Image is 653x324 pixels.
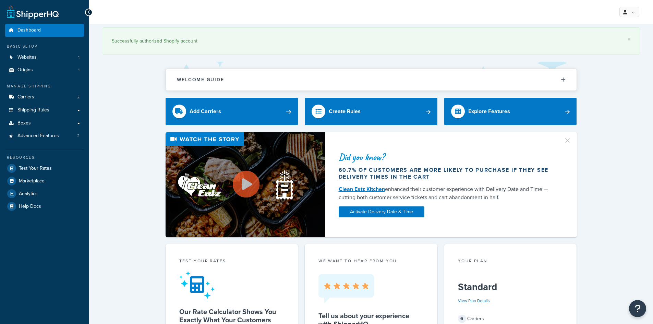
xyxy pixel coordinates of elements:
div: enhanced their customer experience with Delivery Date and Time — cutting both customer service ti... [339,185,555,202]
a: Websites1 [5,51,84,64]
span: 2 [77,94,80,100]
a: Test Your Rates [5,162,84,175]
span: Carriers [17,94,34,100]
p: we want to hear from you [318,258,424,264]
span: 1 [78,67,80,73]
div: Create Rules [329,107,361,116]
span: Dashboard [17,27,41,33]
a: Create Rules [305,98,437,125]
a: × [628,36,630,42]
span: Test Your Rates [19,166,52,171]
a: Marketplace [5,175,84,187]
a: Shipping Rules [5,104,84,117]
div: Explore Features [468,107,510,116]
span: 1 [78,55,80,60]
h2: Welcome Guide [177,77,224,82]
li: Origins [5,64,84,76]
span: 2 [77,133,80,139]
span: Analytics [19,191,38,197]
div: Manage Shipping [5,83,84,89]
h5: Standard [458,281,563,292]
a: Clean Eatz Kitchen [339,185,385,193]
span: Shipping Rules [17,107,49,113]
img: Video thumbnail [166,132,325,237]
span: Marketplace [19,178,45,184]
a: View Plan Details [458,298,490,304]
a: Activate Delivery Date & Time [339,206,424,217]
div: Add Carriers [190,107,221,116]
a: Add Carriers [166,98,298,125]
li: Websites [5,51,84,64]
button: Welcome Guide [166,69,577,91]
span: Boxes [17,120,31,126]
button: Open Resource Center [629,300,646,317]
span: Advanced Features [17,133,59,139]
div: Carriers [458,314,563,324]
div: Resources [5,155,84,160]
a: Origins1 [5,64,84,76]
li: Carriers [5,91,84,104]
div: 60.7% of customers are more likely to purchase if they see delivery times in the cart [339,167,555,180]
div: Test your rates [179,258,285,266]
a: Carriers2 [5,91,84,104]
div: Successfully authorized Shopify account [112,36,630,46]
span: Origins [17,67,33,73]
span: Websites [17,55,37,60]
a: Help Docs [5,200,84,213]
a: Boxes [5,117,84,130]
li: Advanced Features [5,130,84,142]
a: Explore Features [444,98,577,125]
span: Help Docs [19,204,41,209]
div: Basic Setup [5,44,84,49]
div: Your Plan [458,258,563,266]
span: 6 [458,315,466,323]
a: Analytics [5,188,84,200]
a: Dashboard [5,24,84,37]
div: Did you know? [339,152,555,162]
a: Advanced Features2 [5,130,84,142]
